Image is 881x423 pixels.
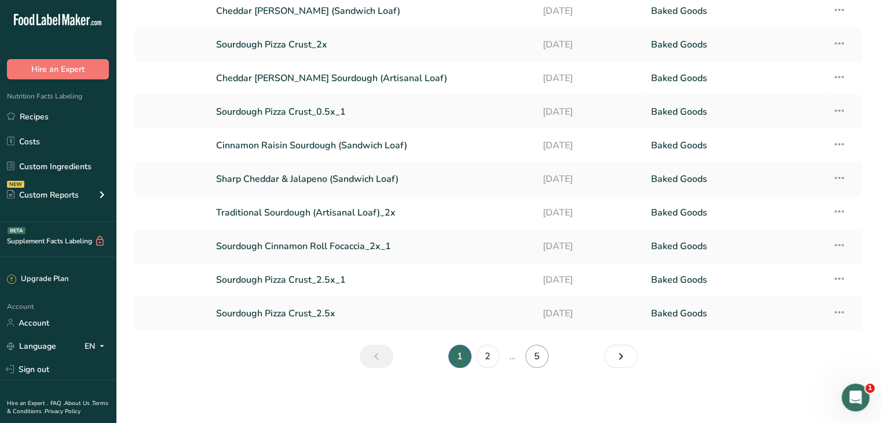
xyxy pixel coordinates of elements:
[542,100,637,124] a: [DATE]
[525,345,549,368] a: Page 5.
[651,200,818,225] a: Baked Goods
[476,345,499,368] a: Page 2.
[7,59,109,79] button: Hire an Expert
[651,66,818,90] a: Baked Goods
[85,339,109,353] div: EN
[216,234,528,258] a: Sourdough Cinnamon Roll Focaccia_2x_1
[651,32,818,57] a: Baked Goods
[542,200,637,225] a: [DATE]
[651,167,818,191] a: Baked Goods
[216,200,528,225] a: Traditional Sourdough (Artisanal Loaf)_2x
[7,336,56,356] a: Language
[651,268,818,292] a: Baked Goods
[651,133,818,158] a: Baked Goods
[7,181,24,188] div: NEW
[7,274,68,285] div: Upgrade Plan
[50,399,64,407] a: FAQ .
[651,100,818,124] a: Baked Goods
[216,32,528,57] a: Sourdough Pizza Crust_2x
[542,32,637,57] a: [DATE]
[216,66,528,90] a: Cheddar [PERSON_NAME] Sourdough (Artisanal Loaf)
[542,133,637,158] a: [DATE]
[64,399,92,407] a: About Us .
[542,167,637,191] a: [DATE]
[45,407,81,415] a: Privacy Policy
[604,345,638,368] a: Next page
[216,167,528,191] a: Sharp Cheddar & Jalapeno (Sandwich Loaf)
[360,345,393,368] a: Previous page
[216,100,528,124] a: Sourdough Pizza Crust_0.5x_1
[542,66,637,90] a: [DATE]
[651,234,818,258] a: Baked Goods
[7,189,79,201] div: Custom Reports
[7,399,108,415] a: Terms & Conditions .
[216,133,528,158] a: Cinnamon Raisin Sourdough (Sandwich Loaf)
[7,399,48,407] a: Hire an Expert .
[8,227,25,234] div: BETA
[216,301,528,326] a: Sourdough Pizza Crust_2.5x
[842,384,869,411] iframe: Intercom live chat
[542,301,637,326] a: [DATE]
[542,234,637,258] a: [DATE]
[542,268,637,292] a: [DATE]
[865,384,875,393] span: 1
[216,268,528,292] a: Sourdough Pizza Crust_2.5x_1
[651,301,818,326] a: Baked Goods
